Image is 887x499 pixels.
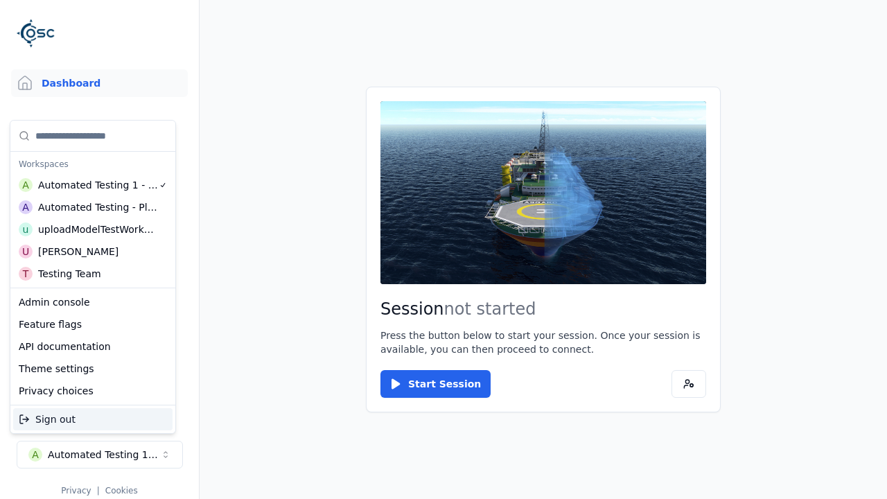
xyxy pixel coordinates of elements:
div: Automated Testing - Playwright [38,200,158,214]
div: A [19,200,33,214]
div: Suggestions [10,121,175,288]
div: uploadModelTestWorkspace [38,222,157,236]
div: T [19,267,33,281]
div: Theme settings [13,358,173,380]
div: Automated Testing 1 - Playwright [38,178,159,192]
div: [PERSON_NAME] [38,245,118,259]
div: Suggestions [10,405,175,433]
div: Workspaces [13,155,173,174]
div: Testing Team [38,267,101,281]
div: U [19,245,33,259]
div: A [19,178,33,192]
div: Privacy choices [13,380,173,402]
div: API documentation [13,335,173,358]
div: Suggestions [10,288,175,405]
div: Admin console [13,291,173,313]
div: Feature flags [13,313,173,335]
div: u [19,222,33,236]
div: Sign out [13,408,173,430]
